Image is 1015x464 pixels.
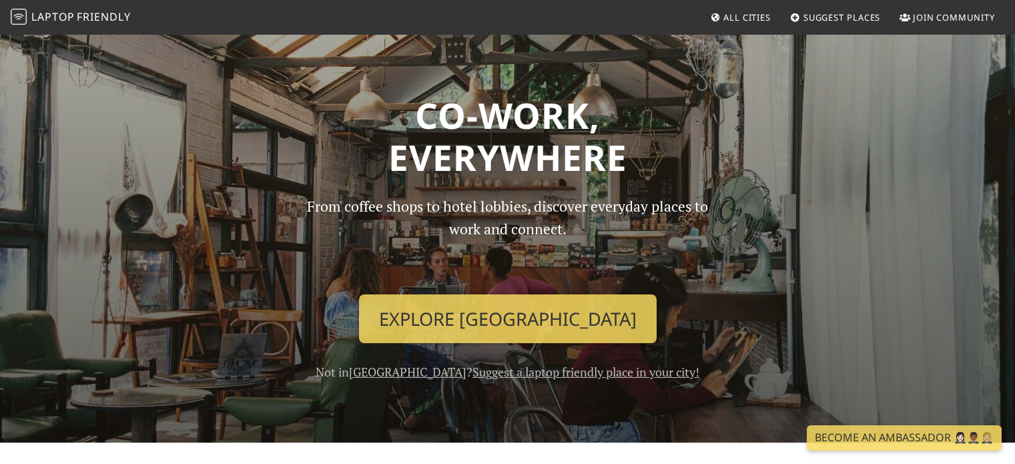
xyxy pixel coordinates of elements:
[349,364,466,380] a: [GEOGRAPHIC_DATA]
[11,6,131,29] a: LaptopFriendly LaptopFriendly
[31,9,75,24] span: Laptop
[472,364,699,380] a: Suggest a laptop friendly place in your city!
[75,94,940,179] h1: Co-work, Everywhere
[913,11,995,23] span: Join Community
[11,9,27,25] img: LaptopFriendly
[359,294,657,344] a: Explore [GEOGRAPHIC_DATA]
[316,364,699,380] span: Not in ?
[894,5,1000,29] a: Join Community
[803,11,881,23] span: Suggest Places
[807,425,1002,451] a: Become an Ambassador 🤵🏻‍♀️🤵🏾‍♂️🤵🏼‍♀️
[296,195,720,284] p: From coffee shops to hotel lobbies, discover everyday places to work and connect.
[77,9,130,24] span: Friendly
[785,5,886,29] a: Suggest Places
[723,11,771,23] span: All Cities
[705,5,776,29] a: All Cities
